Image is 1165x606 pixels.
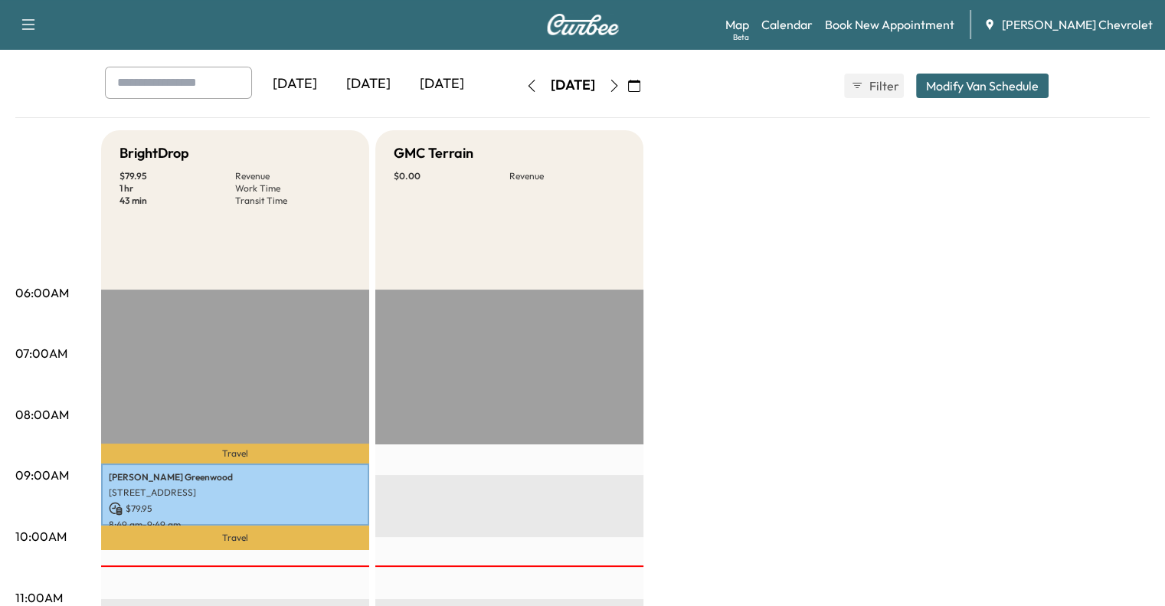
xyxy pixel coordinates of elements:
[15,466,69,484] p: 09:00AM
[235,195,351,207] p: Transit Time
[394,170,509,182] p: $ 0.00
[1002,15,1153,34] span: [PERSON_NAME] Chevrolet
[235,182,351,195] p: Work Time
[332,67,405,102] div: [DATE]
[119,142,189,164] h5: BrightDrop
[109,502,362,516] p: $ 79.95
[119,170,235,182] p: $ 79.95
[546,14,620,35] img: Curbee Logo
[761,15,813,34] a: Calendar
[109,471,362,483] p: [PERSON_NAME] Greenwood
[733,31,749,43] div: Beta
[235,170,351,182] p: Revenue
[101,444,369,464] p: Travel
[109,486,362,499] p: [STREET_ADDRESS]
[101,526,369,550] p: Travel
[258,67,332,102] div: [DATE]
[119,182,235,195] p: 1 hr
[916,74,1049,98] button: Modify Van Schedule
[15,405,69,424] p: 08:00AM
[15,283,69,302] p: 06:00AM
[825,15,954,34] a: Book New Appointment
[509,170,625,182] p: Revenue
[394,142,473,164] h5: GMC Terrain
[725,15,749,34] a: MapBeta
[119,195,235,207] p: 43 min
[109,519,362,531] p: 8:49 am - 9:49 am
[15,344,67,362] p: 07:00AM
[844,74,904,98] button: Filter
[869,77,897,95] span: Filter
[15,527,67,545] p: 10:00AM
[405,67,479,102] div: [DATE]
[551,76,595,95] div: [DATE]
